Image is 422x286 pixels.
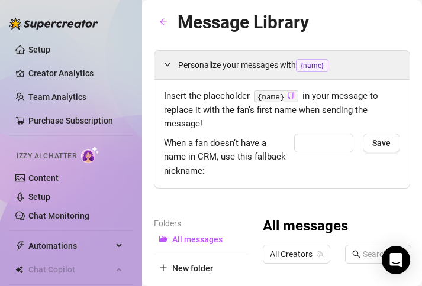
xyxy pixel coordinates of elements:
[263,217,348,236] h3: All messages
[254,90,298,103] code: {name}
[372,138,391,148] span: Save
[28,116,113,125] a: Purchase Subscription
[154,230,249,249] button: All messages
[178,58,400,72] span: Personalize your messages with
[164,61,171,68] span: expanded
[28,45,50,54] a: Setup
[164,89,400,131] span: Insert the placeholder in your message to replace it with the fan’s first name when sending the m...
[178,8,309,36] article: Message Library
[287,92,295,99] span: copy
[382,246,410,274] div: Open Intercom Messenger
[81,146,99,163] img: AI Chatter
[28,173,59,183] a: Content
[17,151,76,162] span: Izzy AI Chatter
[28,260,112,279] span: Chat Copilot
[270,245,323,263] span: All Creators
[28,192,50,201] a: Setup
[317,251,324,258] span: team
[28,236,112,255] span: Automations
[154,259,249,278] button: New folder
[363,134,400,152] button: Save
[28,92,86,102] a: Team Analytics
[159,235,167,243] span: folder-open
[363,248,404,261] input: Search messages
[164,136,288,178] span: When a fan doesn’t have a name in CRM, use this fallback nickname:
[172,235,223,244] span: All messages
[172,264,213,273] span: New folder
[15,241,25,251] span: thunderbolt
[15,265,23,274] img: Chat Copilot
[154,217,249,230] article: Folders
[28,211,89,220] a: Chat Monitoring
[352,250,360,258] span: search
[28,64,123,83] a: Creator Analytics
[154,51,410,79] div: Personalize your messages with{name}
[287,92,295,100] button: Click to Copy
[159,18,167,26] span: arrow-left
[9,18,98,30] img: logo-BBDzfeDw.svg
[159,264,167,272] span: plus
[296,59,328,72] span: {name}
